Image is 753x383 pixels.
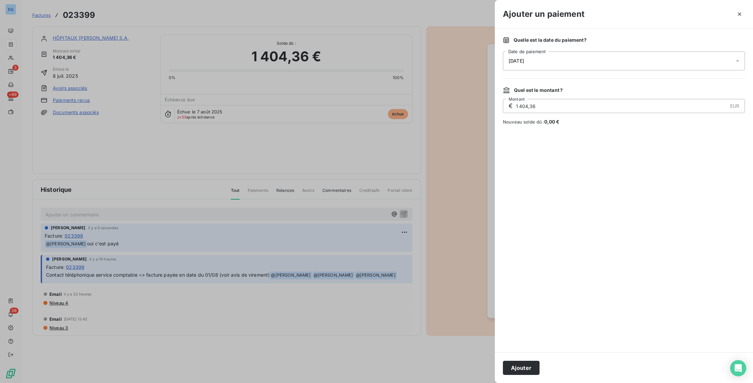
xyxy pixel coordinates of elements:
[514,37,587,43] span: Quelle est la date du paiement ?
[544,119,560,125] span: 0,00 €
[503,361,540,375] button: Ajouter
[503,118,745,125] span: Nouveau solde dû :
[514,87,563,94] span: Quel est le montant ?
[509,58,524,64] span: [DATE]
[503,8,585,20] h3: Ajouter un paiement
[730,360,746,376] div: Open Intercom Messenger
